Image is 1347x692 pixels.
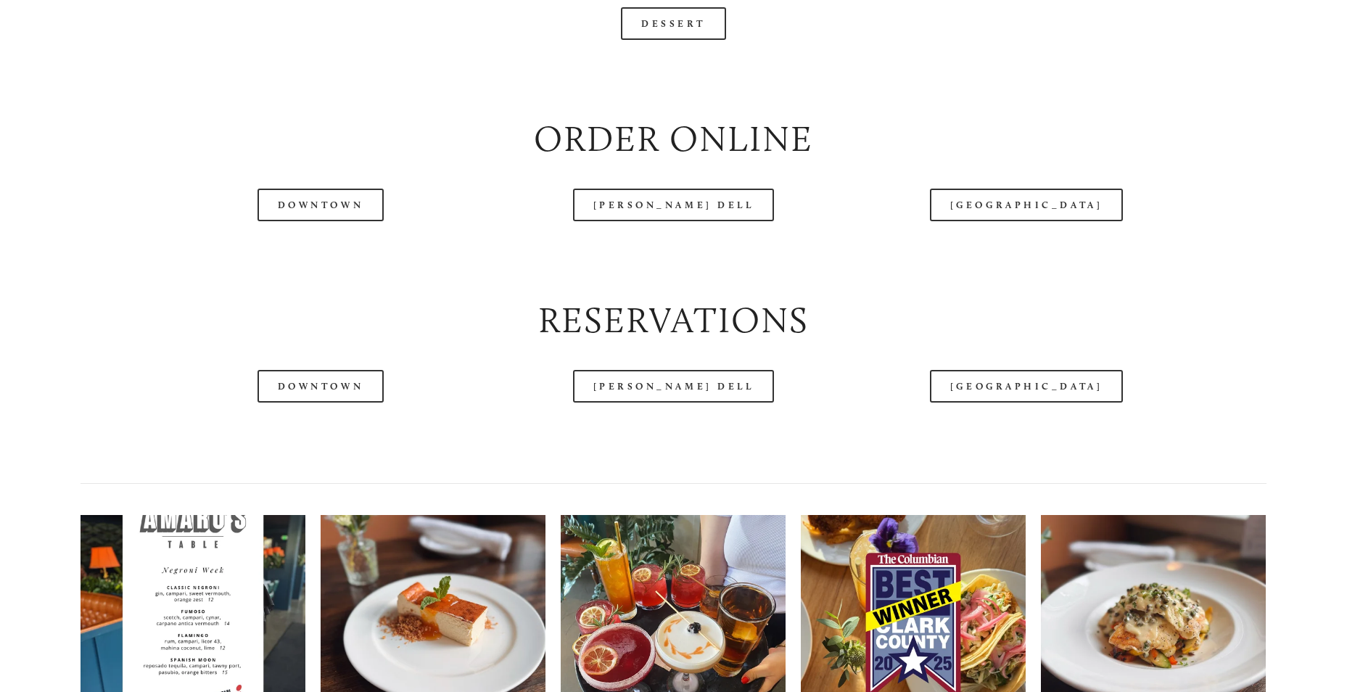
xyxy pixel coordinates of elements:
[258,189,384,221] a: Downtown
[81,114,1266,164] h2: Order Online
[573,370,775,403] a: [PERSON_NAME] Dell
[930,370,1123,403] a: [GEOGRAPHIC_DATA]
[573,189,775,221] a: [PERSON_NAME] Dell
[258,370,384,403] a: Downtown
[81,295,1266,345] h2: Reservations
[930,189,1123,221] a: [GEOGRAPHIC_DATA]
